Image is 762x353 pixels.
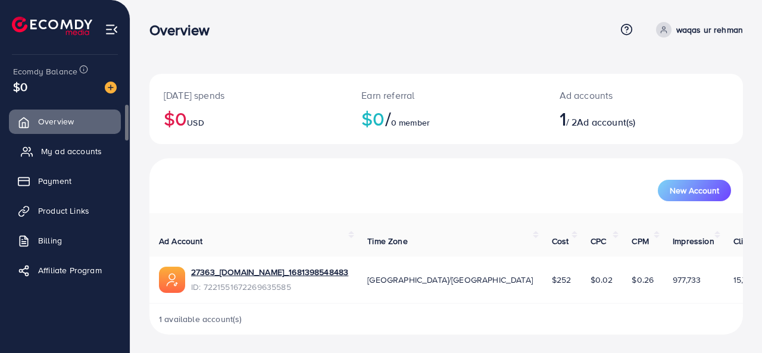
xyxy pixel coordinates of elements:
[577,115,635,129] span: Ad account(s)
[560,88,679,102] p: Ad accounts
[552,274,571,286] span: $252
[361,88,530,102] p: Earn referral
[391,117,430,129] span: 0 member
[9,199,121,223] a: Product Links
[673,235,714,247] span: Impression
[9,139,121,163] a: My ad accounts
[38,115,74,127] span: Overview
[12,17,92,35] img: logo
[676,23,743,37] p: waqas ur rehman
[13,65,77,77] span: Ecomdy Balance
[105,23,118,36] img: menu
[159,313,242,325] span: 1 available account(s)
[367,235,407,247] span: Time Zone
[187,117,204,129] span: USD
[9,110,121,133] a: Overview
[670,186,719,195] span: New Account
[632,274,654,286] span: $0.26
[560,105,566,132] span: 1
[560,107,679,130] h2: / 2
[9,229,121,252] a: Billing
[41,145,102,157] span: My ad accounts
[733,235,756,247] span: Clicks
[149,21,219,39] h3: Overview
[9,169,121,193] a: Payment
[711,299,753,344] iframe: Chat
[159,235,203,247] span: Ad Account
[591,274,613,286] span: $0.02
[191,281,348,293] span: ID: 7221551672269635585
[164,107,333,130] h2: $0
[38,175,71,187] span: Payment
[159,267,185,293] img: ic-ads-acc.e4c84228.svg
[361,107,530,130] h2: $0
[38,264,102,276] span: Affiliate Program
[552,235,569,247] span: Cost
[164,88,333,102] p: [DATE] spends
[38,205,89,217] span: Product Links
[38,235,62,246] span: Billing
[105,82,117,93] img: image
[591,235,606,247] span: CPC
[632,235,648,247] span: CPM
[651,22,743,38] a: waqas ur rehman
[733,274,755,286] span: 15,761
[13,78,27,95] span: $0
[191,266,348,278] a: 27363_[DOMAIN_NAME]_1681398548483
[9,258,121,282] a: Affiliate Program
[385,105,391,132] span: /
[367,274,533,286] span: [GEOGRAPHIC_DATA]/[GEOGRAPHIC_DATA]
[658,180,731,201] button: New Account
[673,274,701,286] span: 977,733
